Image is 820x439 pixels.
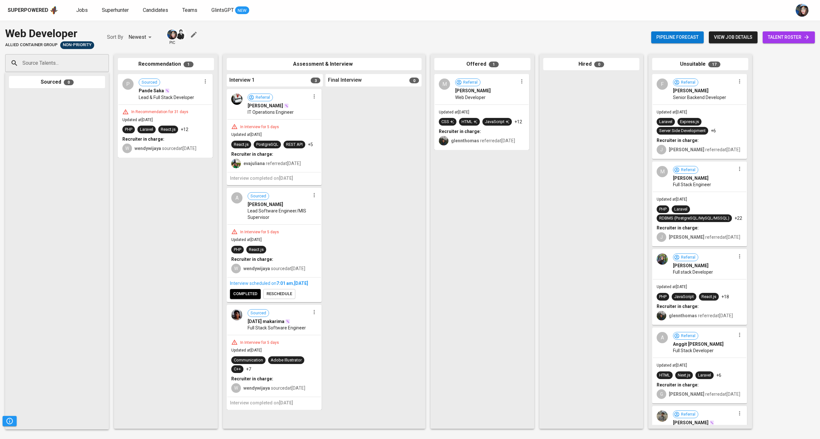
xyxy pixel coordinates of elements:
div: PHP [234,247,241,253]
span: completed [233,290,258,298]
div: F [657,79,668,90]
span: Referral [678,167,698,173]
a: GlintsGPT NEW [211,6,249,14]
b: Recruiter in charge: [439,129,481,134]
b: Recruiter in charge: [231,152,273,157]
img: magic_wand.svg [165,88,170,93]
span: [PERSON_NAME] [673,175,709,181]
span: Updated at [DATE] [231,132,262,137]
div: pic [167,29,178,46]
span: Referral [678,79,698,86]
span: NEW [235,7,249,14]
div: Adobe Illustrator [271,357,302,363]
span: Sourced [139,79,160,86]
div: React.js [234,142,249,148]
div: Web Developer [5,26,94,41]
div: Laravel [698,372,711,378]
div: P [122,79,134,90]
div: J [657,145,666,154]
span: sourced at [DATE] [135,146,196,151]
div: Superpowered [8,7,48,14]
div: HTML [462,119,477,125]
div: Laravel [659,119,672,125]
img: b1df87675d0ddde013289d40de68ca72.png [231,309,242,320]
span: 0 [409,78,419,83]
div: Server Side Development [659,128,706,134]
span: 0 [594,62,604,67]
span: Pipeline forecast [656,33,699,41]
span: 1 [489,62,499,67]
h6: Interview completed on [230,175,318,182]
b: glennthomas [669,313,697,318]
div: Referral[PERSON_NAME]IT Operations EngineerIn Interview for 5 daysUpdated at[DATE]React.jsPostgre... [227,89,322,185]
div: Laravel [674,206,687,212]
img: diazagista@glints.com [167,29,177,39]
b: glennthomas [451,138,479,143]
span: Updated at [DATE] [657,285,687,289]
p: +6 [711,128,716,134]
span: Referral [253,95,273,101]
a: Teams [182,6,199,14]
span: Jobs [76,7,88,13]
p: Sort By [107,33,123,41]
span: 17 [708,62,720,67]
b: Recruiter in charge: [122,137,164,142]
div: FReferral[PERSON_NAME]Senior Backend DeveloperUpdated at[DATE]LaravelExpress.jsServer Side Develo... [652,74,747,159]
div: In Interview for 5 days [238,124,282,130]
span: Sourced [248,193,269,199]
button: reschedule [263,289,295,299]
button: Pipeline Triggers [3,416,17,426]
span: referred at [DATE] [243,161,301,166]
span: Anggit [PERSON_NAME] [673,341,724,347]
b: Recruiter in charge: [657,225,699,230]
span: Web Developer [455,94,486,101]
div: M [439,79,450,90]
button: completed [230,289,261,299]
span: view job details [714,33,752,41]
span: Senior Backend Developer [673,94,726,101]
div: CSS [441,119,454,125]
span: Sourced [248,310,269,316]
a: Candidates [143,6,169,14]
span: 3 [311,78,320,83]
div: REST API [286,142,303,148]
span: sourced at [DATE] [243,266,305,271]
span: Referral [461,79,480,86]
span: Updated at [DATE] [122,118,153,122]
span: Pande Saka [139,87,164,94]
span: Updated at [DATE] [657,110,687,114]
div: Assessment & Interview [227,58,422,70]
div: AReferralAnggit [PERSON_NAME]Full Stack DeveloperUpdated at[DATE]HTMLNext.jsLaravel+6Recruiter in... [652,327,747,403]
div: RDBMS (PostgreSQL/MySQL/MSSQL) [659,215,729,221]
b: Recruiter in charge: [231,376,273,381]
span: Allied Container Group [5,42,58,48]
div: React.js [249,247,264,253]
span: [PERSON_NAME] [673,262,709,269]
div: Unsuitable [652,58,748,70]
p: +7 [246,366,251,372]
img: medwi@glints.com [176,29,186,39]
div: HTML [659,372,670,378]
b: Recruiter in charge: [657,304,699,309]
p: +6 [716,372,721,378]
span: 0 [64,79,74,85]
img: magic_wand.svg [284,103,289,108]
span: Lead & Full Stack Developer [139,94,194,101]
b: [PERSON_NAME] [669,235,704,240]
div: Sourced [9,76,105,88]
span: Non-Priority [60,42,94,48]
div: In Interview for 5 days [238,340,282,345]
a: Superhunter [102,6,130,14]
div: Interview scheduled on , [230,280,318,286]
a: Superpoweredapp logo [8,5,58,15]
span: Updated at [DATE] [657,363,687,368]
div: Newest [128,31,154,43]
span: IT Operations Engineer [248,109,294,115]
div: Referral[PERSON_NAME]Full stack DeveloperUpdated at[DATE]PHPJavaScriptReact.js+18Recruiter in cha... [652,249,747,325]
h6: Interview completed on [230,400,318,407]
span: referred at [DATE] [669,235,740,240]
span: Lead Software Engineer/MIS Supervisor [248,208,310,220]
span: referred at [DATE] [669,313,733,318]
span: Referral [678,254,698,261]
span: [PERSON_NAME] [455,87,491,94]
